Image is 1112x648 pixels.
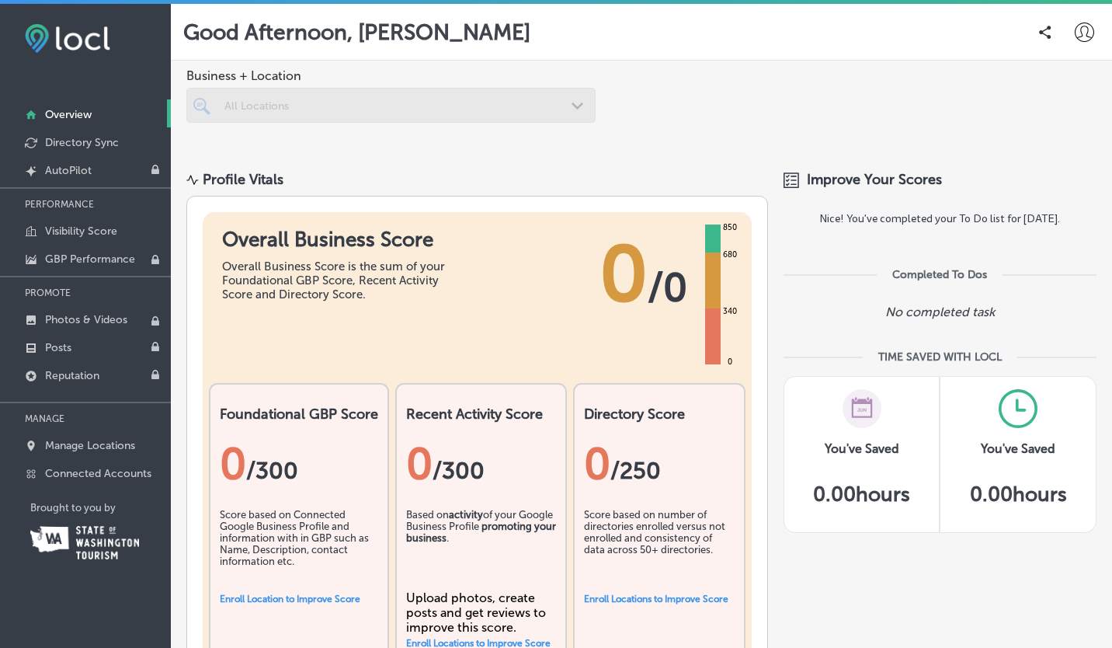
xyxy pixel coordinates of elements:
span: / 300 [246,457,298,485]
p: No completed task [885,305,995,319]
b: activity [449,509,483,521]
h5: 0.00 hours [970,483,1067,507]
h5: 0.00 hours [813,483,910,507]
div: 0 [220,438,378,489]
p: Brought to you by [30,502,171,514]
div: Overall Business Score is the sum of your Foundational GBP Score, Recent Activity Score and Direc... [222,260,455,301]
span: / 0 [648,264,687,311]
div: 680 [720,249,740,261]
p: Good Afternoon, [PERSON_NAME] [183,19,530,45]
p: GBP Performance [45,253,135,266]
img: fda3e92497d09a02dc62c9cd864e3231.png [25,24,110,53]
span: Business + Location [186,68,596,83]
a: Enroll Location to Improve Score [220,594,360,604]
p: Photos & Videos [45,313,127,326]
span: 0 [599,228,648,321]
img: Washington Tourism [30,526,139,559]
a: Enroll Locations to Improve Score [584,594,728,604]
p: Overview [45,108,92,121]
span: Improve Your Scores [807,171,942,188]
div: Profile Vitals [203,171,283,188]
h2: Directory Score [584,406,734,423]
div: TIME SAVED WITH LOCL [878,350,1002,364]
div: 340 [720,305,740,318]
div: Score based on Connected Google Business Profile and information with in GBP such as Name, Descri... [220,509,378,587]
label: Nice! You've completed your To Do list for [DATE]. [784,211,1096,226]
span: /250 [610,457,661,485]
p: AutoPilot [45,164,92,177]
p: Reputation [45,369,99,382]
span: /300 [433,457,485,485]
p: Connected Accounts [45,467,151,480]
p: Posts [45,341,71,354]
b: promoting your business [406,521,556,544]
h2: Foundational GBP Score [220,406,378,423]
p: Manage Locations [45,439,135,452]
h1: Overall Business Score [222,228,455,252]
p: Visibility Score [45,225,117,238]
div: Based on of your Google Business Profile . [406,509,556,587]
h3: You've Saved [981,441,1055,456]
div: 850 [720,221,740,234]
div: 0 [406,438,556,489]
div: 0 [584,438,734,489]
h2: Recent Activity Score [406,406,556,423]
p: Directory Sync [45,136,119,149]
div: Completed To Dos [892,268,987,281]
div: 0 [725,356,735,368]
div: Score based on number of directories enrolled versus not enrolled and consistency of data across ... [584,509,734,587]
div: Upload photos, create posts and get reviews to improve this score. [406,591,556,635]
h3: You've Saved [825,441,899,456]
